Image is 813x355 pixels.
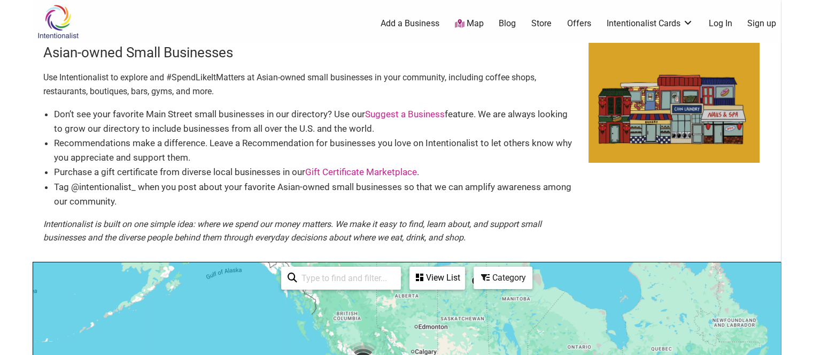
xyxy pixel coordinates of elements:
[475,268,531,288] div: Category
[281,267,401,290] div: Type to search and filter
[33,4,83,39] img: Intentionalist
[43,219,541,243] em: Intentionalist is built on one simple idea: where we spend our money matters. We make it easy to ...
[305,167,417,177] a: Gift Certificate Marketplace
[43,43,578,62] h3: Asian-owned Small Businesses
[297,268,394,289] input: Type to find and filter...
[531,18,552,29] a: Store
[567,18,591,29] a: Offers
[54,107,578,136] li: Don’t see your favorite Main Street small businesses in our directory? Use our feature. We are al...
[411,268,464,288] div: View List
[365,109,445,119] a: Suggest a Business
[747,18,776,29] a: Sign up
[43,71,578,98] p: Use Intentionalist to explore and #SpendLikeItMatters at Asian-owned small businesses in your com...
[499,18,516,29] a: Blog
[381,18,439,29] a: Add a Business
[589,43,760,163] img: AAPIHM_square-min-scaled.jpg
[54,180,578,209] li: Tag @intentionalist_ when you post about your favorite Asian-owned small businesses so that we ca...
[54,165,578,179] li: Purchase a gift certificate from diverse local businesses in our .
[607,18,693,29] a: Intentionalist Cards
[454,18,483,30] a: Map
[409,267,465,290] div: See a list of the visible businesses
[708,18,732,29] a: Log In
[474,267,532,289] div: Filter by category
[54,136,578,165] li: Recommendations make a difference. Leave a Recommendation for businesses you love on Intentionali...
